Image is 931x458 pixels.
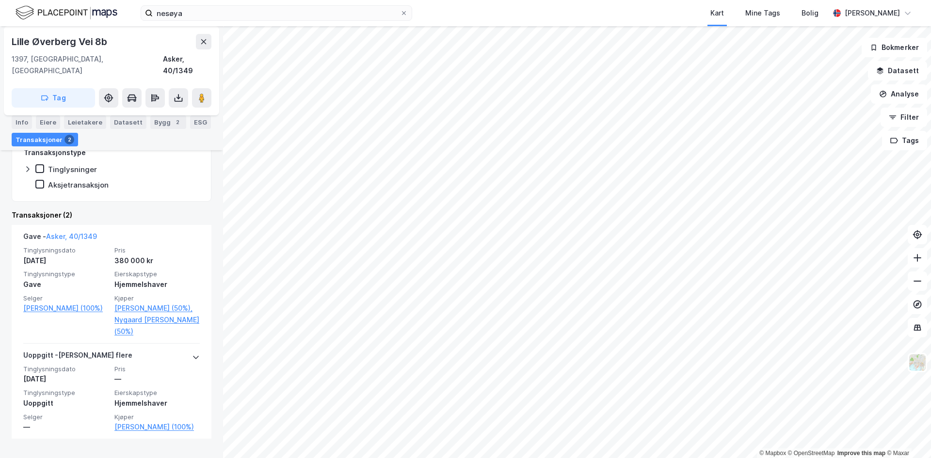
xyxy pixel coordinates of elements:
[845,7,900,19] div: [PERSON_NAME]
[114,255,200,267] div: 380 000 kr
[114,421,200,433] a: [PERSON_NAME] (100%)
[23,255,109,267] div: [DATE]
[868,61,927,80] button: Datasett
[23,270,109,278] span: Tinglysningstype
[908,353,927,372] img: Z
[12,88,95,108] button: Tag
[64,115,106,129] div: Leietakere
[114,314,200,337] a: Nygaard [PERSON_NAME] (50%)
[23,389,109,397] span: Tinglysningstype
[114,389,200,397] span: Eierskapstype
[150,115,186,129] div: Bygg
[153,6,400,20] input: Søk på adresse, matrikkel, gårdeiere, leietakere eller personer
[862,38,927,57] button: Bokmerker
[114,279,200,290] div: Hjemmelshaver
[36,115,60,129] div: Eiere
[114,246,200,254] span: Pris
[114,365,200,373] span: Pris
[23,349,132,365] div: Uoppgitt - [PERSON_NAME] flere
[12,53,163,77] div: 1397, [GEOGRAPHIC_DATA], [GEOGRAPHIC_DATA]
[881,108,927,127] button: Filter
[745,7,780,19] div: Mine Tags
[23,421,109,433] div: —
[23,413,109,421] span: Selger
[12,115,32,129] div: Info
[48,165,97,174] div: Tinglysninger
[23,397,109,409] div: Uoppgitt
[23,231,97,246] div: Gave -
[46,232,97,240] a: Asker, 40/1349
[114,270,200,278] span: Eierskapstype
[163,53,211,77] div: Asker, 40/1349
[24,147,86,158] div: Transaksjonstype
[759,450,786,457] a: Mapbox
[802,7,819,19] div: Bolig
[48,180,109,190] div: Aksjetransaksjon
[12,209,211,221] div: Transaksjoner (2)
[23,373,109,385] div: [DATE]
[12,34,109,49] div: Lille Øverberg Vei 8b
[710,7,724,19] div: Kart
[788,450,835,457] a: OpenStreetMap
[114,373,200,385] div: —
[190,115,211,129] div: ESG
[882,131,927,150] button: Tags
[23,302,109,314] a: [PERSON_NAME] (100%)
[12,133,78,146] div: Transaksjoner
[110,115,146,129] div: Datasett
[883,411,931,458] iframe: Chat Widget
[173,117,182,127] div: 2
[23,246,109,254] span: Tinglysningsdato
[114,294,200,302] span: Kjøper
[114,397,200,409] div: Hjemmelshaver
[871,84,927,104] button: Analyse
[16,4,117,21] img: logo.f888ab2527a4732fd821a326f86c7f29.svg
[837,450,885,457] a: Improve this map
[23,294,109,302] span: Selger
[23,279,109,290] div: Gave
[114,413,200,421] span: Kjøper
[23,365,109,373] span: Tinglysningsdato
[114,302,200,314] a: [PERSON_NAME] (50%),
[64,135,74,144] div: 2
